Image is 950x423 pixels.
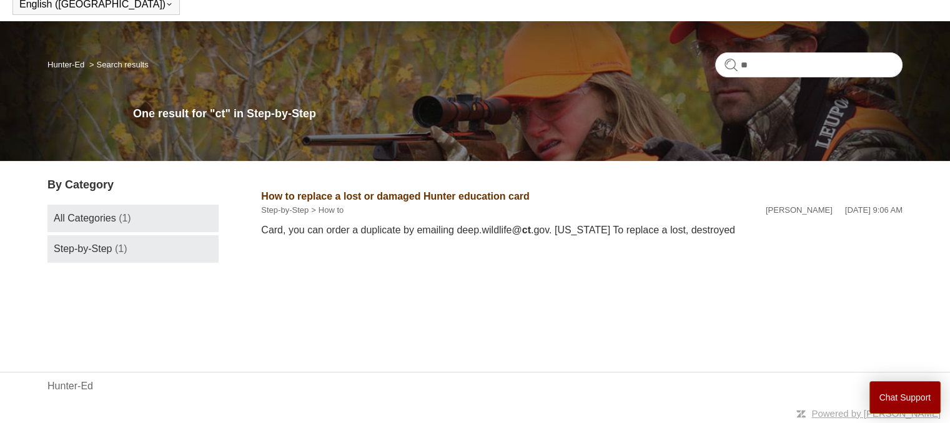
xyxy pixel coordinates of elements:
[845,205,903,215] time: 07/28/2022, 09:06
[133,105,903,122] h1: One result for "ct" in Step-by-Step
[715,52,903,77] input: Search
[47,60,87,69] li: Hunter-Ed
[87,60,149,69] li: Search results
[47,60,84,69] a: Hunter-Ed
[811,408,941,419] a: Powered by [PERSON_NAME]
[119,213,131,223] span: (1)
[309,204,344,216] li: How to
[869,381,941,414] button: Chat Support
[261,191,529,202] a: How to replace a lost or damaged Hunter education card
[115,243,127,254] span: (1)
[54,213,116,223] span: All Categories
[47,379,93,394] a: Hunter-Ed
[47,235,219,263] a: Step-by-Step (1)
[766,204,833,216] li: [PERSON_NAME]
[261,204,309,216] li: Step-by-Step
[522,225,531,235] em: ct
[261,223,903,238] div: Card, you can order a duplicate by emailing deep.wildlife@ .gov. [US_STATE] To replace a lost, de...
[47,205,219,232] a: All Categories (1)
[54,243,112,254] span: Step-by-Step
[47,177,219,193] h3: By Category
[261,205,309,215] a: Step-by-Step
[319,205,344,215] a: How to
